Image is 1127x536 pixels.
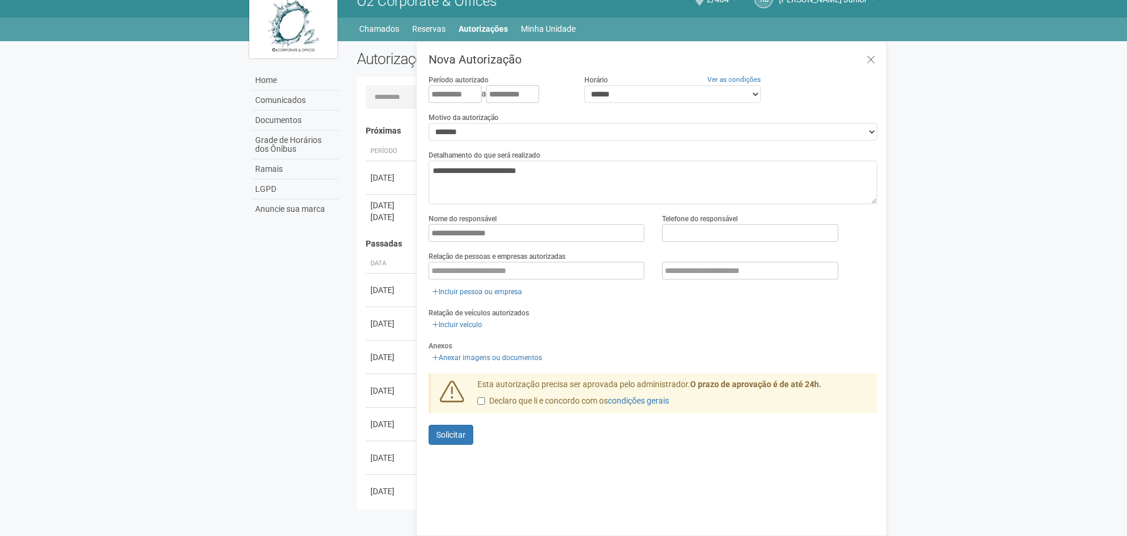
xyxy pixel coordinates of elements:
label: Motivo da autorização [429,112,499,123]
button: Solicitar [429,425,473,445]
label: Relação de veículos autorizados [429,308,529,318]
h4: Passadas [366,239,870,248]
strong: O prazo de aprovação é de até 24h. [690,379,821,389]
a: Home [252,71,339,91]
div: [DATE] [370,418,414,430]
a: condições gerais [608,396,669,405]
h4: Próximas [366,126,870,135]
div: [DATE] [370,172,414,184]
a: Minha Unidade [521,21,576,37]
label: Relação de pessoas e empresas autorizadas [429,251,566,262]
div: [DATE] [370,199,414,211]
label: Detalhamento do que será realizado [429,150,540,161]
th: Data [366,254,419,274]
a: Ramais [252,159,339,179]
a: Comunicados [252,91,339,111]
a: Anuncie sua marca [252,199,339,219]
div: [DATE] [370,385,414,397]
a: Grade de Horários dos Ônibus [252,131,339,159]
div: a [429,85,566,103]
a: Autorizações [459,21,508,37]
input: Declaro que li e concordo com oscondições gerais [477,397,485,405]
div: [DATE] [370,452,414,464]
h3: Nova Autorização [429,54,877,65]
a: Incluir veículo [429,318,486,331]
a: Reservas [412,21,446,37]
label: Telefone do responsável [662,214,738,224]
label: Declaro que li e concordo com os [477,395,669,407]
label: Anexos [429,341,452,351]
a: Documentos [252,111,339,131]
div: [DATE] [370,211,414,223]
h2: Autorizações [357,50,608,68]
div: Esta autorização precisa ser aprovada pelo administrador. [469,379,878,413]
a: LGPD [252,179,339,199]
a: Incluir pessoa ou empresa [429,285,526,298]
th: Período [366,142,419,161]
div: [DATE] [370,351,414,363]
a: Chamados [359,21,399,37]
div: [DATE] [370,485,414,497]
label: Período autorizado [429,75,489,85]
label: Nome do responsável [429,214,497,224]
label: Horário [584,75,608,85]
div: [DATE] [370,284,414,296]
span: Solicitar [436,430,466,440]
a: Anexar imagens ou documentos [429,351,546,364]
div: [DATE] [370,318,414,329]
a: Ver as condições [707,75,761,84]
